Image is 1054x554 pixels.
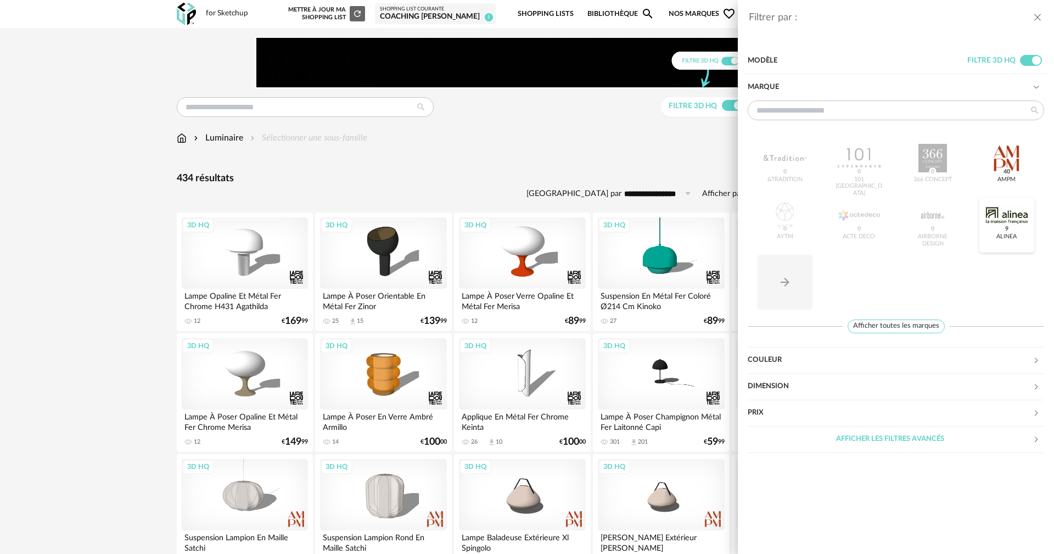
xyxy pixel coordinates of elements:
[967,57,1016,64] span: Filtre 3D HQ
[748,347,1033,373] div: Couleur
[748,427,1044,453] div: Afficher les filtres avancés
[748,400,1044,427] div: Prix
[758,255,812,310] button: Arrow Right icon
[1001,167,1012,176] span: 40
[748,374,1044,400] div: Dimension
[748,373,1033,400] div: Dimension
[749,12,1032,24] div: Filtrer par :
[748,426,1033,452] div: Afficher les filtres avancés
[748,348,1044,374] div: Couleur
[996,233,1017,240] div: Alinea
[748,74,1044,100] div: Marque
[1003,225,1010,234] span: 9
[778,278,792,286] span: Arrow Right icon
[748,400,1033,426] div: Prix
[997,176,1016,183] div: AMPM
[748,48,967,74] div: Modèle
[748,74,1033,100] div: Marque
[1032,11,1043,25] button: close drawer
[848,320,945,333] span: Afficher toutes les marques
[748,100,1044,348] div: Marque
